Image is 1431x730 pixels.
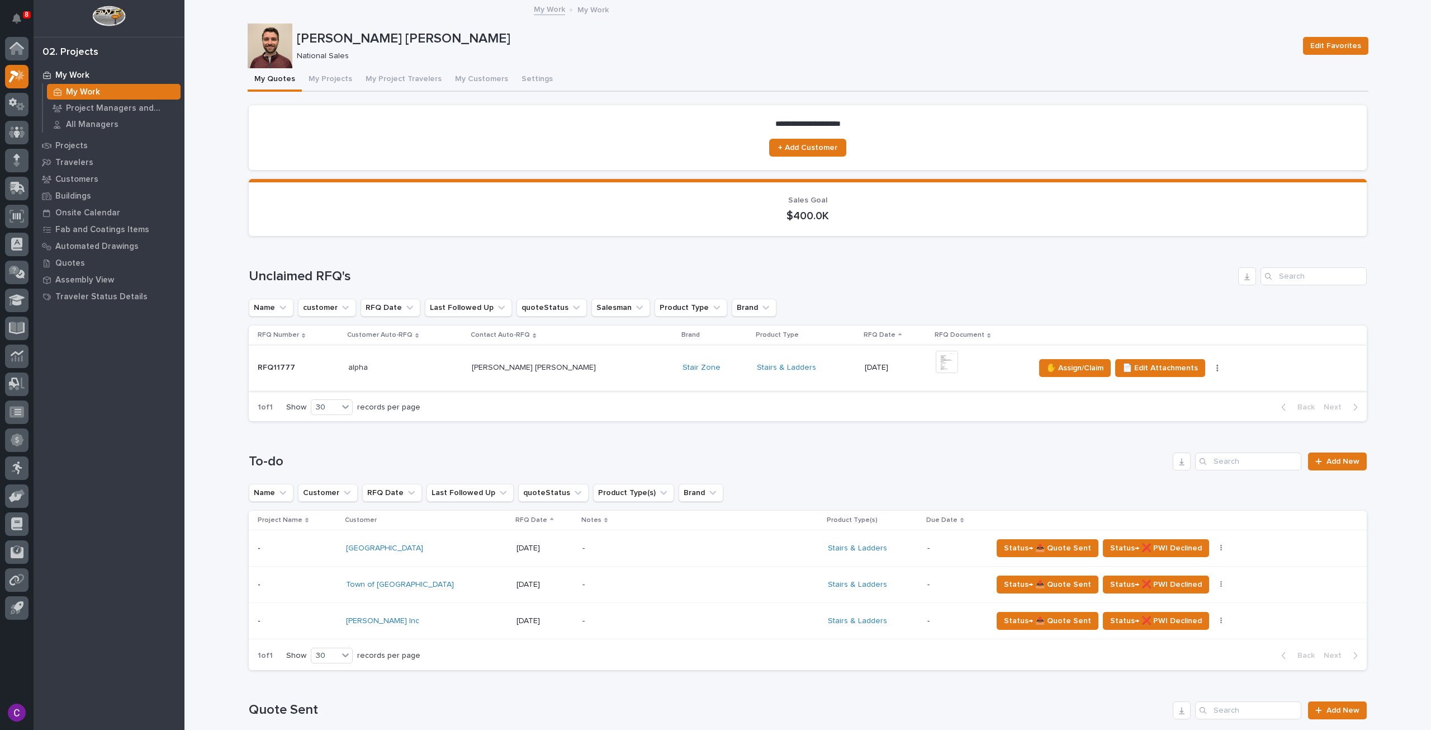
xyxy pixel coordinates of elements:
[1326,458,1359,465] span: Add New
[582,616,778,626] p: -
[1319,651,1367,661] button: Next
[5,701,29,724] button: users-avatar
[926,514,958,526] p: Due Date
[518,484,589,502] button: quoteStatus
[1004,541,1091,555] span: Status→ 📤 Quote Sent
[361,299,420,317] button: RFQ Date
[582,580,778,590] p: -
[935,329,984,341] p: RFQ Document
[865,363,927,373] p: [DATE]
[43,84,184,100] a: My Work
[1122,361,1198,375] span: 📄 Edit Attachments
[357,651,420,661] p: records per page
[258,578,263,590] p: -
[311,650,338,662] div: 30
[778,144,837,152] span: + Add Customer
[1319,402,1367,412] button: Next
[534,2,565,15] a: My Work
[769,139,846,157] a: + Add Customer
[517,299,587,317] button: quoteStatus
[347,329,413,341] p: Customer Auto-RFQ
[298,484,358,502] button: Customer
[249,603,1367,639] tr: -- [PERSON_NAME] Inc [DATE]-Stairs & Ladders -Status→ 📤 Quote SentStatus→ ❌ PWI Declined
[591,299,650,317] button: Salesman
[927,544,983,553] p: -
[34,137,184,154] a: Projects
[258,541,263,553] p: -
[1039,359,1111,377] button: ✋ Assign/Claim
[55,258,85,269] p: Quotes
[42,46,98,59] div: 02. Projects
[1110,578,1202,591] span: Status→ ❌ PWI Declined
[927,616,983,626] p: -
[828,616,887,626] a: Stairs & Ladders
[249,394,282,421] p: 1 of 1
[1291,651,1315,661] span: Back
[34,204,184,221] a: Onsite Calendar
[249,530,1367,567] tr: -- [GEOGRAPHIC_DATA] [DATE]-Stairs & Ladders -Status→ 📤 Quote SentStatus→ ❌ PWI Declined
[55,208,120,218] p: Onsite Calendar
[346,580,454,590] a: Town of [GEOGRAPHIC_DATA]
[1272,402,1319,412] button: Back
[1103,539,1209,557] button: Status→ ❌ PWI Declined
[25,11,29,18] p: 8
[34,154,184,171] a: Travelers
[286,651,306,661] p: Show
[1110,614,1202,628] span: Status→ ❌ PWI Declined
[258,614,263,626] p: -
[997,612,1098,630] button: Status→ 📤 Quote Sent
[1324,402,1348,412] span: Next
[517,616,573,626] p: [DATE]
[471,329,530,341] p: Contact Auto-RFQ
[55,242,139,252] p: Automated Drawings
[1303,37,1368,55] button: Edit Favorites
[55,275,114,285] p: Assembly View
[1291,402,1315,412] span: Back
[258,514,302,526] p: Project Name
[14,13,29,31] div: Notifications8
[683,363,721,373] a: Stair Zone
[249,269,1234,285] h1: Unclaimed RFQ's
[1110,541,1202,555] span: Status→ ❌ PWI Declined
[348,361,370,373] p: alpha
[249,299,293,317] button: Name
[34,221,184,238] a: Fab and Coatings Items
[55,292,148,302] p: Traveler Status Details
[756,329,799,341] p: Product Type
[1046,361,1103,375] span: ✋ Assign/Claim
[1103,576,1209,594] button: Status→ ❌ PWI Declined
[515,68,560,92] button: Settings
[34,255,184,271] a: Quotes
[517,580,573,590] p: [DATE]
[1195,453,1301,470] input: Search
[679,484,723,502] button: Brand
[43,100,184,116] a: Project Managers and Engineers
[297,51,1290,61] p: National Sales
[425,299,512,317] button: Last Followed Up
[997,539,1098,557] button: Status→ 📤 Quote Sent
[427,484,514,502] button: Last Followed Up
[258,329,299,341] p: RFQ Number
[864,329,895,341] p: RFQ Date
[828,580,887,590] a: Stairs & Ladders
[311,402,338,413] div: 30
[517,544,573,553] p: [DATE]
[34,187,184,204] a: Buildings
[681,329,700,341] p: Brand
[1261,267,1367,285] input: Search
[362,484,422,502] button: RFQ Date
[1004,614,1091,628] span: Status→ 📤 Quote Sent
[34,171,184,187] a: Customers
[302,68,359,92] button: My Projects
[346,544,423,553] a: [GEOGRAPHIC_DATA]
[34,238,184,255] a: Automated Drawings
[927,580,983,590] p: -
[249,454,1168,470] h1: To-do
[249,345,1367,390] tr: RFQ11777RFQ11777 alphaalpha [PERSON_NAME] [PERSON_NAME][PERSON_NAME] [PERSON_NAME] Stair Zone Sta...
[757,363,816,373] a: Stairs & Ladders
[66,120,119,130] p: All Managers
[55,141,88,151] p: Projects
[1310,39,1361,53] span: Edit Favorites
